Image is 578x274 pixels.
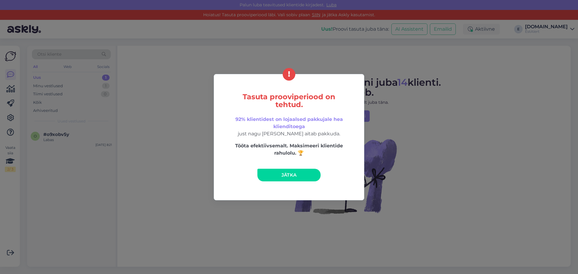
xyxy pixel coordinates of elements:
[227,116,351,137] p: just nagu [PERSON_NAME] aitab pakkuda.
[227,93,351,109] h5: Tasuta prooviperiood on tehtud.
[227,142,351,157] p: Tööta efektiivsemalt. Maksimeeri klientide rahulolu. 🏆
[281,172,297,178] span: Jätka
[235,116,343,129] span: 92% klientidest on lojaalsed pakkujale hea klienditoega
[257,169,321,181] a: Jätka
